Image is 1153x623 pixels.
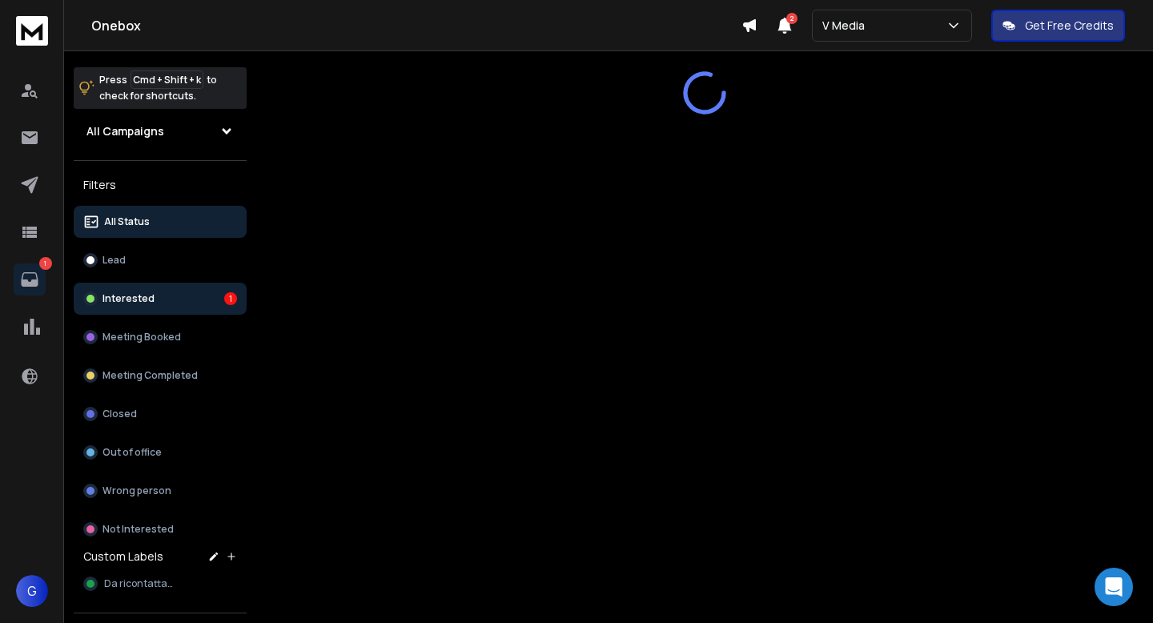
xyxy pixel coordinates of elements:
[83,549,163,565] h3: Custom Labels
[74,398,247,430] button: Closed
[74,436,247,468] button: Out of office
[74,174,247,196] h3: Filters
[131,70,203,89] span: Cmd + Shift + k
[74,568,247,600] button: Da ricontattare
[102,254,126,267] p: Lead
[74,206,247,238] button: All Status
[1095,568,1133,606] div: Open Intercom Messenger
[74,321,247,353] button: Meeting Booked
[786,13,797,24] span: 2
[991,10,1125,42] button: Get Free Credits
[74,360,247,392] button: Meeting Completed
[16,16,48,46] img: logo
[102,292,155,305] p: Interested
[102,523,174,536] p: Not Interested
[104,577,176,590] span: Da ricontattare
[86,123,164,139] h1: All Campaigns
[74,513,247,545] button: Not Interested
[102,408,137,420] p: Closed
[74,244,247,276] button: Lead
[102,331,181,344] p: Meeting Booked
[102,446,162,459] p: Out of office
[822,18,871,34] p: V Media
[14,263,46,295] a: 1
[74,115,247,147] button: All Campaigns
[102,369,198,382] p: Meeting Completed
[99,72,217,104] p: Press to check for shortcuts.
[102,484,171,497] p: Wrong person
[74,283,247,315] button: Interested1
[74,475,247,507] button: Wrong person
[16,575,48,607] button: G
[224,292,237,305] div: 1
[104,215,150,228] p: All Status
[91,16,741,35] h1: Onebox
[1025,18,1114,34] p: Get Free Credits
[39,257,52,270] p: 1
